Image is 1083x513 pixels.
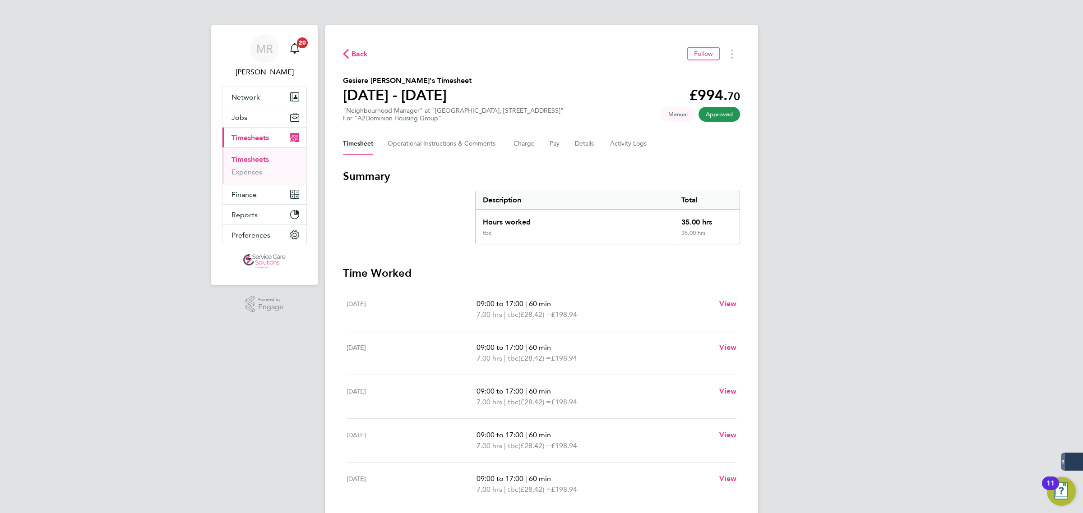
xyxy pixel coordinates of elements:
[343,75,472,86] h2: Gesiere [PERSON_NAME]'s Timesheet
[343,133,373,155] button: Timesheet
[477,474,523,483] span: 09:00 to 17:00
[504,485,506,494] span: |
[689,87,740,104] app-decimal: £994.
[343,107,564,122] div: "Neighbourhood Manager" at "[GEOGRAPHIC_DATA], [STREET_ADDRESS]"
[529,343,551,352] span: 60 min
[1047,477,1076,506] button: Open Resource Center, 11 new notifications
[719,342,736,353] a: View
[231,168,262,176] a: Expenses
[719,473,736,484] a: View
[529,431,551,439] span: 60 min
[525,299,527,308] span: |
[222,67,307,78] span: Matt Robson
[699,107,740,122] span: This timesheet has been approved.
[525,474,527,483] span: |
[477,354,502,362] span: 7.00 hrs
[258,303,283,311] span: Engage
[508,397,518,408] span: tbc
[508,484,518,495] span: tbc
[674,210,740,229] div: 35.00 hrs
[508,309,518,320] span: tbc
[719,474,736,483] span: View
[551,398,577,406] span: £198.94
[719,431,736,439] span: View
[508,440,518,451] span: tbc
[508,353,518,364] span: tbc
[231,133,269,142] span: Timesheets
[477,441,502,450] span: 7.00 hrs
[504,310,506,319] span: |
[477,343,523,352] span: 09:00 to 17:00
[476,191,674,209] div: Description
[518,485,551,494] span: (£28.42) =
[245,296,284,313] a: Powered byEngage
[719,387,736,395] span: View
[719,430,736,440] a: View
[719,299,736,308] span: View
[222,225,306,245] button: Preferences
[518,310,551,319] span: (£28.42) =
[343,48,368,60] button: Back
[551,310,577,319] span: £198.94
[388,133,499,155] button: Operational Instructions & Comments
[674,229,740,244] div: 35.00 hrs
[477,398,502,406] span: 7.00 hrs
[477,431,523,439] span: 09:00 to 17:00
[231,113,247,122] span: Jobs
[222,107,306,127] button: Jobs
[476,210,674,229] div: Hours worked
[504,441,506,450] span: |
[256,43,273,55] span: MR
[222,205,306,224] button: Reports
[724,47,740,61] button: Timesheets Menu
[231,211,258,219] span: Reports
[222,128,306,147] button: Timesheets
[477,387,523,395] span: 09:00 to 17:00
[222,254,307,269] a: Go to home page
[529,299,551,308] span: 60 min
[687,47,720,60] button: Follow
[674,191,740,209] div: Total
[727,90,740,103] span: 70
[343,115,564,122] div: For "A2Dominion Housing Group"
[477,485,502,494] span: 7.00 hrs
[347,430,477,451] div: [DATE]
[231,231,270,239] span: Preferences
[575,133,596,155] button: Details
[694,50,713,58] span: Follow
[525,431,527,439] span: |
[504,398,506,406] span: |
[352,49,368,60] span: Back
[222,147,306,184] div: Timesheets
[719,343,736,352] span: View
[243,254,286,269] img: servicecare-logo-retina.png
[347,342,477,364] div: [DATE]
[661,107,695,122] span: This timesheet was manually created.
[1046,483,1055,495] div: 11
[529,387,551,395] span: 60 min
[610,133,648,155] button: Activity Logs
[551,354,577,362] span: £198.94
[231,155,269,164] a: Timesheets
[211,25,318,285] nav: Main navigation
[719,298,736,309] a: View
[258,296,283,303] span: Powered by
[518,441,551,450] span: (£28.42) =
[551,441,577,450] span: £198.94
[347,298,477,320] div: [DATE]
[347,473,477,495] div: [DATE]
[347,386,477,408] div: [DATE]
[222,184,306,204] button: Finance
[343,266,740,280] h3: Time Worked
[483,229,491,237] div: tbc
[525,343,527,352] span: |
[231,190,257,199] span: Finance
[222,87,306,107] button: Network
[343,169,740,183] h3: Summary
[475,191,740,244] div: Summary
[343,86,472,104] h1: [DATE] - [DATE]
[231,93,260,101] span: Network
[518,398,551,406] span: (£28.42) =
[551,485,577,494] span: £198.94
[477,310,502,319] span: 7.00 hrs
